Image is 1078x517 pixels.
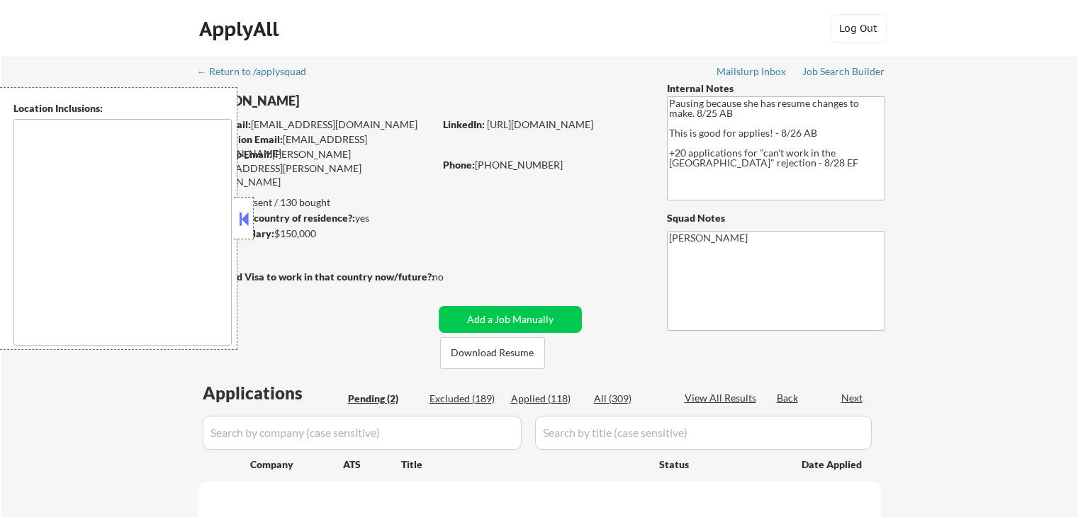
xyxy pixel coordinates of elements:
[667,211,885,225] div: Squad Notes
[198,227,434,241] div: $150,000
[199,132,434,160] div: [EMAIL_ADDRESS][DOMAIN_NAME]
[343,458,401,472] div: ATS
[443,158,644,172] div: [PHONE_NUMBER]
[802,458,864,472] div: Date Applied
[198,211,429,225] div: yes
[717,66,787,80] a: Mailslurp Inbox
[511,392,582,406] div: Applied (118)
[198,212,355,224] strong: Can work in country of residence?:
[440,337,545,369] button: Download Resume
[199,17,283,41] div: ApplyAll
[250,458,343,472] div: Company
[199,118,434,132] div: [EMAIL_ADDRESS][DOMAIN_NAME]
[443,118,485,130] strong: LinkedIn:
[429,392,500,406] div: Excluded (189)
[777,391,799,405] div: Back
[203,416,522,450] input: Search by company (case sensitive)
[198,92,490,110] div: [PERSON_NAME]
[401,458,646,472] div: Title
[198,195,434,210] div: 118 sent / 130 bought
[203,385,343,402] div: Applications
[685,391,760,405] div: View All Results
[667,81,885,96] div: Internal Notes
[841,391,864,405] div: Next
[197,66,320,80] a: ← Return to /applysquad
[487,118,593,130] a: [URL][DOMAIN_NAME]
[830,14,887,42] button: Log Out
[198,147,434,189] div: [PERSON_NAME][EMAIL_ADDRESS][PERSON_NAME][DOMAIN_NAME]
[535,416,872,450] input: Search by title (case sensitive)
[594,392,665,406] div: All (309)
[659,451,781,477] div: Status
[348,392,419,406] div: Pending (2)
[802,67,885,76] div: Job Search Builder
[432,270,473,284] div: no
[439,306,582,333] button: Add a Job Manually
[197,67,320,76] div: ← Return to /applysquad
[443,159,475,171] strong: Phone:
[717,67,787,76] div: Mailslurp Inbox
[198,271,434,283] strong: Will need Visa to work in that country now/future?:
[13,101,232,115] div: Location Inclusions:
